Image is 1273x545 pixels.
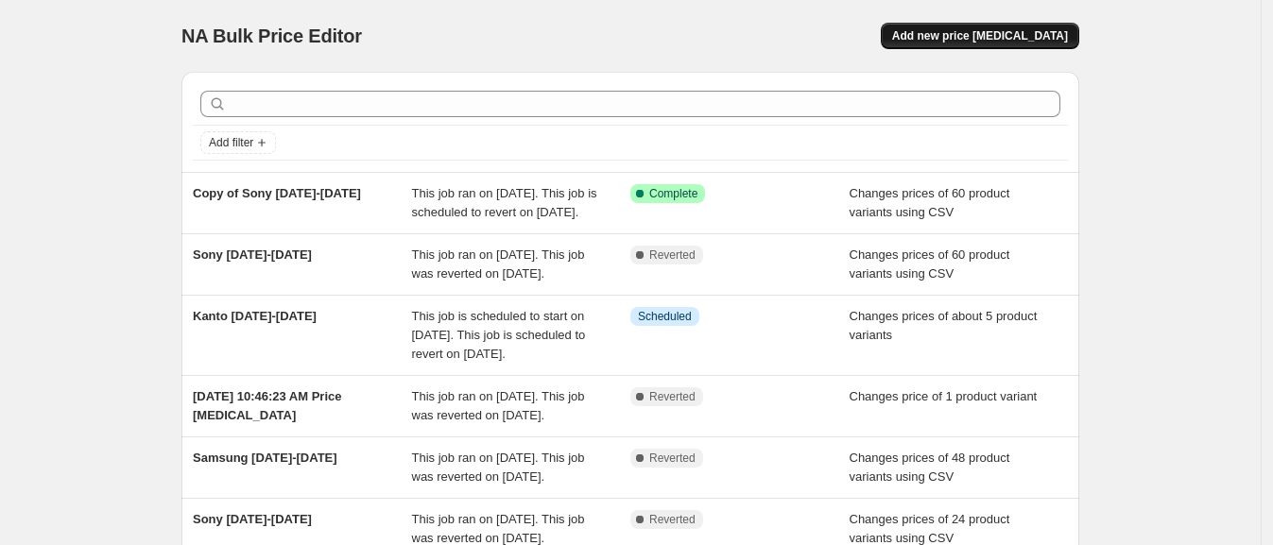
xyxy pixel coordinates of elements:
span: Kanto [DATE]-[DATE] [193,309,317,323]
span: Changes prices of 60 product variants using CSV [850,186,1010,219]
span: NA Bulk Price Editor [181,26,362,46]
span: Sony [DATE]-[DATE] [193,512,312,526]
span: This job ran on [DATE]. This job was reverted on [DATE]. [412,389,585,422]
button: Add filter [200,131,276,154]
span: Scheduled [638,309,692,324]
span: Add new price [MEDICAL_DATA] [892,28,1068,43]
span: Reverted [649,247,696,263]
span: Samsung [DATE]-[DATE] [193,451,337,465]
span: This job ran on [DATE]. This job is scheduled to revert on [DATE]. [412,186,597,219]
span: Complete [649,186,697,201]
span: Reverted [649,512,696,527]
span: Changes prices of 24 product variants using CSV [850,512,1010,545]
span: Copy of Sony [DATE]-[DATE] [193,186,361,200]
span: Sony [DATE]-[DATE] [193,247,312,262]
span: Changes prices of about 5 product variants [850,309,1038,342]
span: This job ran on [DATE]. This job was reverted on [DATE]. [412,451,585,484]
span: Add filter [209,135,253,150]
span: Changes prices of 48 product variants using CSV [850,451,1010,484]
span: [DATE] 10:46:23 AM Price [MEDICAL_DATA] [193,389,342,422]
span: Changes prices of 60 product variants using CSV [850,247,1010,281]
span: Reverted [649,389,696,404]
span: Reverted [649,451,696,466]
span: This job is scheduled to start on [DATE]. This job is scheduled to revert on [DATE]. [412,309,586,361]
span: This job ran on [DATE]. This job was reverted on [DATE]. [412,512,585,545]
button: Add new price [MEDICAL_DATA] [881,23,1079,49]
span: This job ran on [DATE]. This job was reverted on [DATE]. [412,247,585,281]
span: Changes price of 1 product variant [850,389,1038,403]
